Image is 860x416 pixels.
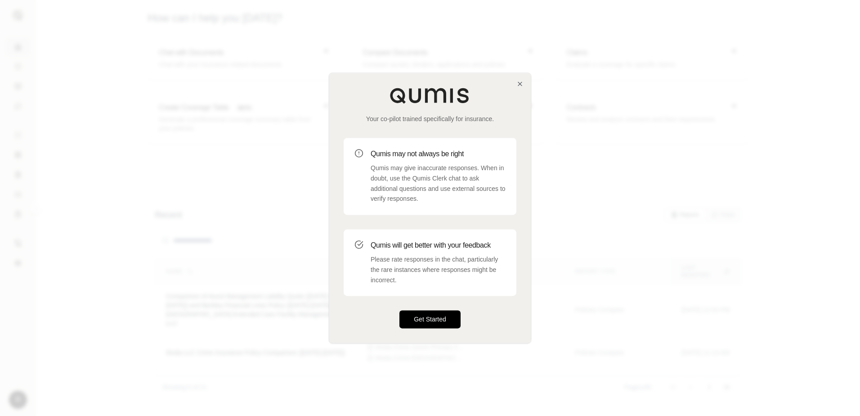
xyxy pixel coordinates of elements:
[399,311,461,329] button: Get Started
[371,254,506,285] p: Please rate responses in the chat, particularly the rare instances where responses might be incor...
[371,149,506,159] h3: Qumis may not always be right
[390,87,470,104] img: Qumis Logo
[344,114,516,123] p: Your co-pilot trained specifically for insurance.
[371,240,506,251] h3: Qumis will get better with your feedback
[371,163,506,204] p: Qumis may give inaccurate responses. When in doubt, use the Qumis Clerk chat to ask additional qu...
